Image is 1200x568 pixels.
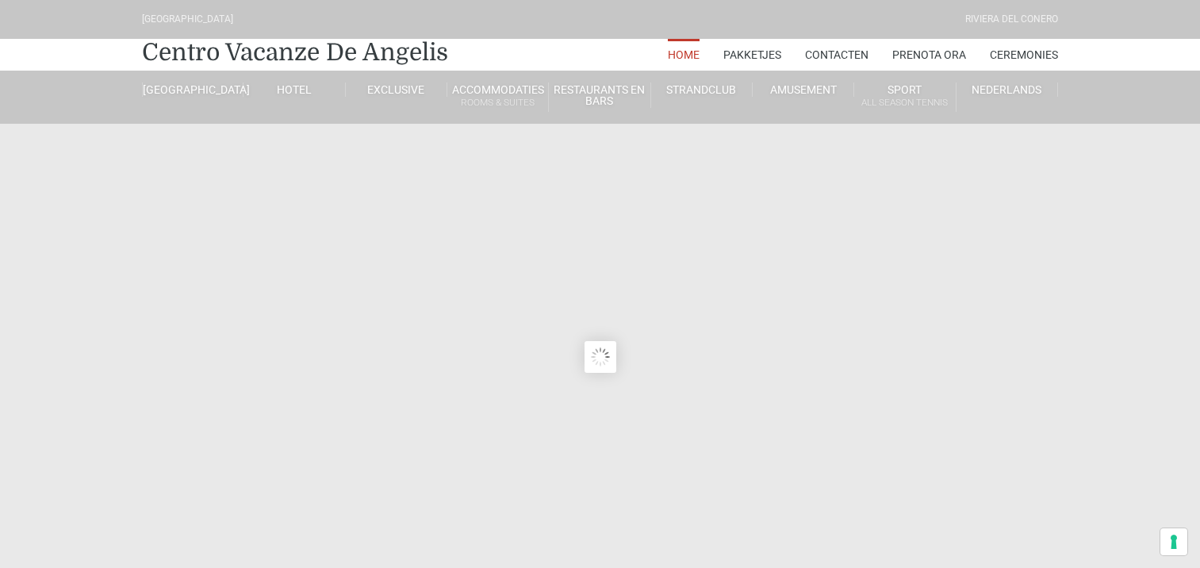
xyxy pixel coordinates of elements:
div: Riviera Del Conero [965,12,1058,27]
a: [GEOGRAPHIC_DATA] [142,83,243,97]
a: SportAll Season Tennis [854,83,956,112]
a: Restaurants en bars [549,83,650,108]
a: Ceremonies [990,39,1058,71]
a: Pakketjes [723,39,781,71]
a: Prenota Ora [892,39,966,71]
a: AccommodatiesRooms & Suites [447,83,549,112]
small: All Season Tennis [854,95,955,110]
div: [GEOGRAPHIC_DATA] [142,12,233,27]
a: Hotel [243,83,345,97]
a: Nederlands [957,83,1058,97]
a: Exclusive [346,83,447,97]
small: Rooms & Suites [447,95,548,110]
a: Centro Vacanze De Angelis [142,36,448,68]
span: Nederlands [972,83,1041,96]
a: Strandclub [651,83,753,97]
a: Home [668,39,700,71]
a: Contacten [805,39,868,71]
button: Le tue preferenze relative al consenso per le tecnologie di tracciamento [1160,528,1187,555]
a: Amusement [753,83,854,97]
